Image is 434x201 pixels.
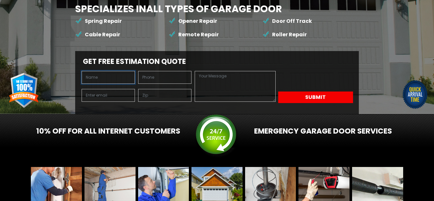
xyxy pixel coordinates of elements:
li: Opener Repair [169,14,262,28]
b: Specializes in [75,2,282,16]
h2: Emergency Garage Door services [254,127,405,136]
li: Remote Repair [169,28,262,41]
li: Door Off Track [262,14,356,28]
li: Cable Repair [75,28,169,41]
li: Roller Repair [262,28,356,41]
h2: Get Free Estimation Quote [78,57,356,66]
button: Submit [278,92,353,103]
input: Enter email [82,89,135,102]
h2: 10% OFF For All Internet Customers [29,127,180,136]
li: Spring Repair [75,14,169,28]
span: All Types of Garage Door [146,2,282,16]
iframe: reCAPTCHA [278,71,353,90]
input: Zip [138,89,191,102]
img: srv.png [195,114,239,158]
input: Phone [138,71,191,84]
input: Name [82,71,135,84]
